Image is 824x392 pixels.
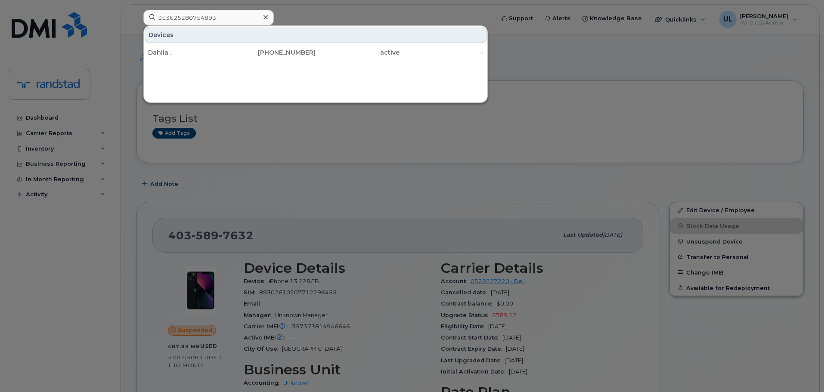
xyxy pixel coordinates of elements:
div: active [316,48,400,57]
div: - [400,48,483,57]
div: Devices [145,27,486,43]
div: [PHONE_NUMBER] [232,48,316,57]
a: Dahlia .[PHONE_NUMBER]active- [145,45,486,60]
div: Dahlia . [148,48,232,57]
